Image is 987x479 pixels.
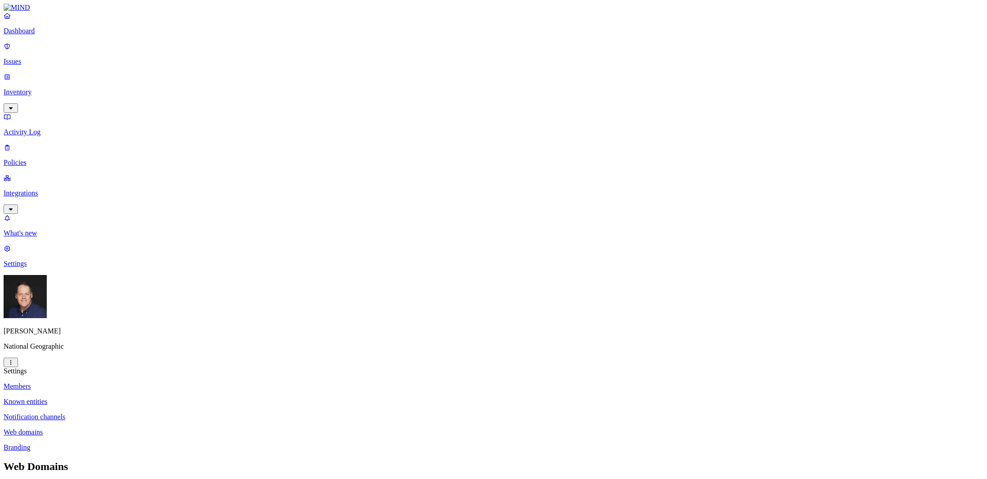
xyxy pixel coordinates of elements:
[4,12,983,35] a: Dashboard
[4,58,983,66] p: Issues
[4,4,983,12] a: MIND
[4,189,983,197] p: Integrations
[4,27,983,35] p: Dashboard
[4,413,983,421] a: Notification channels
[4,260,983,268] p: Settings
[4,73,983,111] a: Inventory
[4,113,983,136] a: Activity Log
[4,342,983,350] p: National Geographic
[4,444,983,452] a: Branding
[4,327,983,335] p: [PERSON_NAME]
[4,88,983,96] p: Inventory
[4,159,983,167] p: Policies
[4,143,983,167] a: Policies
[4,42,983,66] a: Issues
[4,244,983,268] a: Settings
[4,398,983,406] a: Known entities
[4,428,983,436] a: Web domains
[4,367,983,375] div: Settings
[4,214,983,237] a: What's new
[4,461,983,473] h2: Web Domains
[4,4,30,12] img: MIND
[4,174,983,213] a: Integrations
[4,229,983,237] p: What's new
[4,382,983,390] a: Members
[4,128,983,136] p: Activity Log
[4,275,47,318] img: Mark DeCarlo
